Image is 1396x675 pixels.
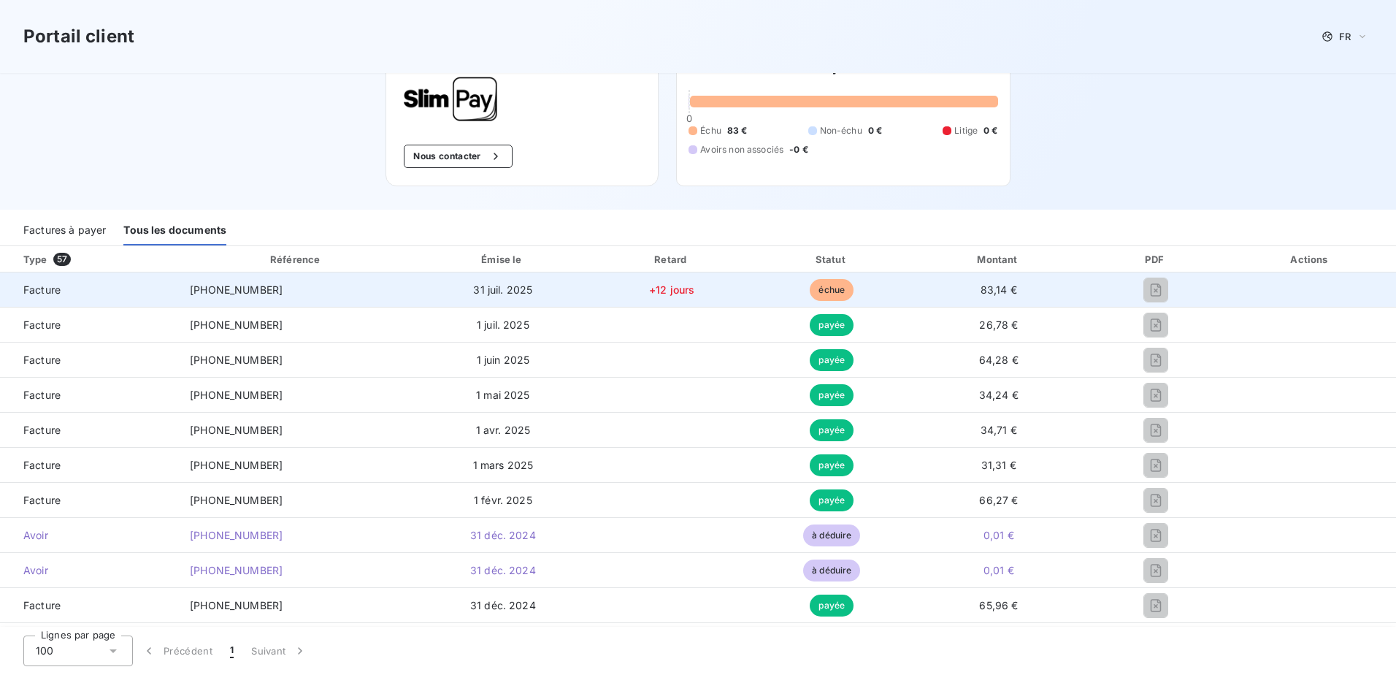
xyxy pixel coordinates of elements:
span: 83,14 € [981,283,1017,296]
span: 66,27 € [979,494,1018,506]
span: Facture [12,423,166,438]
span: 83 € [727,124,748,137]
div: Actions [1228,252,1393,267]
span: +12 jours [649,283,694,296]
span: [PHONE_NUMBER] [190,283,283,296]
span: Facture [12,598,166,613]
span: 1 [230,644,234,658]
div: Type [15,252,175,267]
span: 26,78 € [979,319,1018,331]
span: payée [810,489,854,511]
span: 34,71 € [981,424,1017,436]
button: Précédent [133,636,221,666]
span: [PHONE_NUMBER] [190,319,283,331]
span: 0,01 € [983,564,1014,576]
span: Facture [12,318,166,332]
span: Facture [12,493,166,508]
span: 65,96 € [979,599,1018,611]
button: Nous contacter [404,145,512,168]
div: Référence [270,253,320,265]
span: [PHONE_NUMBER] [190,424,283,436]
h3: Portail client [23,23,134,50]
div: PDF [1089,252,1222,267]
span: Facture [12,353,166,367]
div: Tous les documents [123,215,226,245]
span: 31 déc. 2024 [470,599,536,611]
span: 57 [53,253,71,266]
span: échue [810,279,854,301]
span: [PHONE_NUMBER] [190,494,283,506]
span: Facture [12,283,166,297]
span: payée [810,454,854,476]
span: Avoirs non associés [700,143,783,156]
span: Non-échu [820,124,862,137]
span: payée [810,349,854,371]
div: Statut [756,252,908,267]
span: 0 [686,113,692,124]
span: 34,24 € [979,389,1019,401]
span: Échu [700,124,721,137]
img: Company logo [404,77,497,121]
span: Facture [12,388,166,403]
span: 64,28 € [979,354,1019,366]
span: payée [810,384,854,406]
div: Émise le [418,252,588,267]
span: 31 déc. 2024 [470,564,536,576]
span: 31 juil. 2025 [473,283,532,296]
div: Retard [594,252,750,267]
span: [PHONE_NUMBER] [190,459,283,471]
div: Factures à payer [23,215,106,245]
span: 0,01 € [983,529,1014,541]
span: 0 € [868,124,882,137]
span: 1 févr. 2025 [474,494,532,506]
span: [PHONE_NUMBER] [190,529,283,541]
span: 1 mars 2025 [473,459,534,471]
div: Montant [913,252,1084,267]
span: Avoir [12,563,166,578]
button: Suivant [242,636,316,666]
span: -0 € [789,143,808,156]
span: à déduire [803,560,860,581]
span: 100 [36,644,53,658]
button: 1 [221,636,242,666]
span: payée [810,595,854,617]
span: 1 mai 2025 [476,389,530,401]
span: 1 juil. 2025 [477,319,529,331]
span: payée [810,419,854,441]
span: [PHONE_NUMBER] [190,564,283,576]
span: [PHONE_NUMBER] [190,389,283,401]
span: [PHONE_NUMBER] [190,354,283,366]
span: payée [810,314,854,336]
span: 1 juin 2025 [477,354,530,366]
span: FR [1339,31,1351,42]
span: [PHONE_NUMBER] [190,599,283,611]
span: Facture [12,458,166,473]
span: 0 € [983,124,997,137]
span: à déduire [803,525,860,546]
span: 31,31 € [981,459,1016,471]
span: 31 déc. 2024 [470,529,536,541]
span: Litige [954,124,978,137]
span: 1 avr. 2025 [476,424,531,436]
span: Avoir [12,528,166,543]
